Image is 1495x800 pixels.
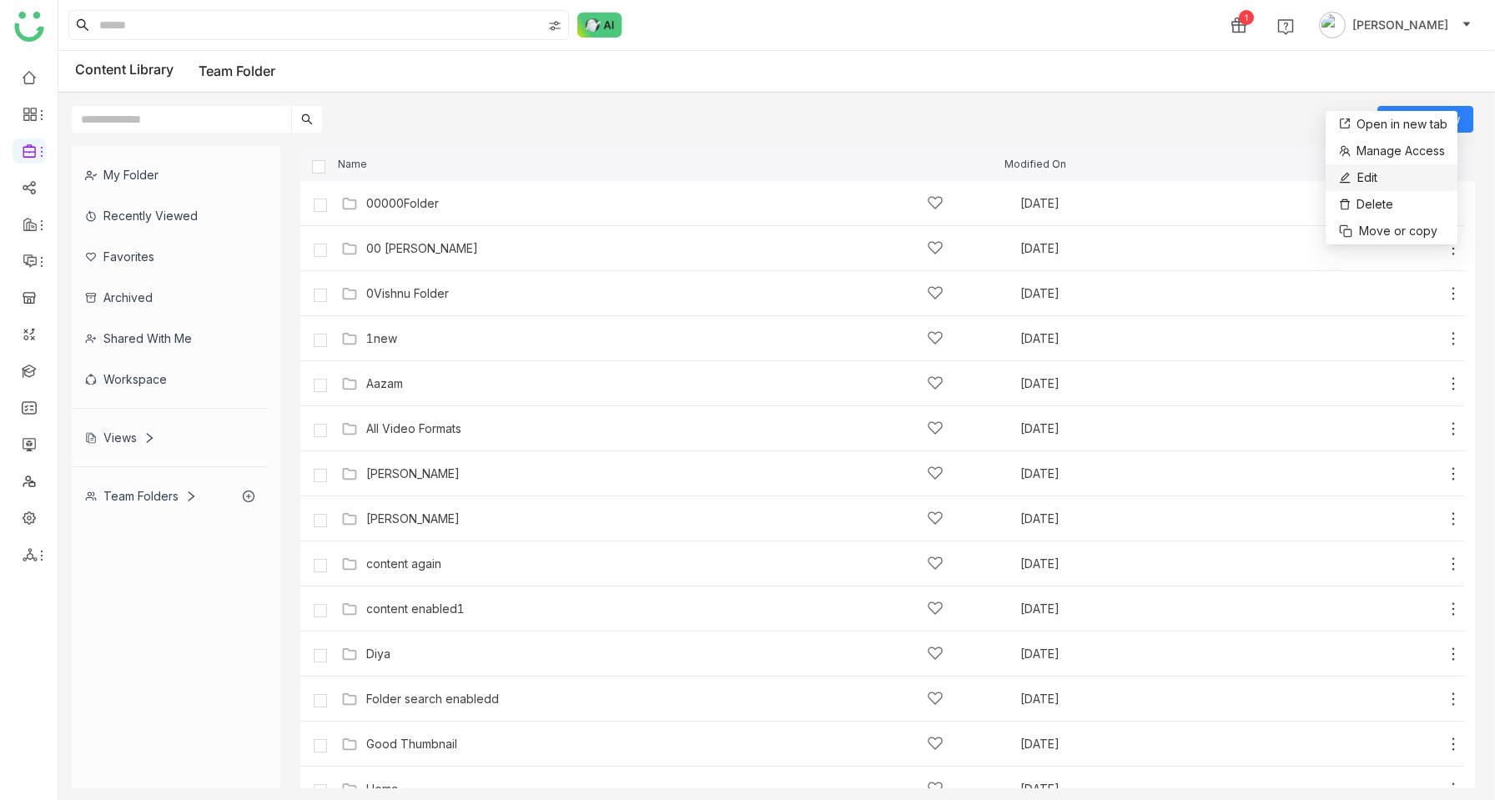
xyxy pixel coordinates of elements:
[341,330,358,347] img: Folder
[1359,222,1437,240] span: Move or copy
[341,375,358,392] img: Folder
[1020,198,1237,209] div: [DATE]
[366,422,461,435] a: All Video Formats
[1336,194,1393,214] button: Delete
[341,601,358,617] img: Folder
[14,12,44,42] img: logo
[366,467,460,481] a: [PERSON_NAME]
[366,377,403,390] a: Aazam
[1336,115,1447,133] a: Open in new tab
[1020,738,1237,750] div: [DATE]
[366,287,449,300] a: 0Vishnu Folder
[341,511,358,527] img: Folder
[1020,693,1237,705] div: [DATE]
[366,197,439,210] a: 00000Folder
[1277,18,1294,35] img: help.svg
[341,736,358,752] img: Folder
[1357,142,1445,160] span: Manage Access
[72,359,268,400] div: Workspace
[366,782,398,796] a: Hema
[1336,168,1377,188] button: Edit
[341,781,358,797] img: Folder
[75,61,275,82] div: Content Library
[341,691,358,707] img: Folder
[72,195,268,236] div: Recently Viewed
[72,154,268,195] div: My Folder
[72,318,268,359] div: Shared with me
[577,13,622,38] img: ask-buddy-normal.svg
[72,277,268,318] div: Archived
[1020,288,1237,299] div: [DATE]
[341,420,358,437] img: Folder
[366,557,441,571] a: content again
[366,512,460,526] a: [PERSON_NAME]
[1020,648,1237,660] div: [DATE]
[85,430,155,445] div: Views
[1020,378,1237,390] div: [DATE]
[1357,169,1377,187] span: Edit
[341,465,358,482] img: Folder
[72,236,268,277] div: Favorites
[1020,783,1237,795] div: [DATE]
[1004,158,1066,169] span: Modified On
[1020,423,1237,435] div: [DATE]
[1239,10,1254,25] div: 1
[341,240,358,257] img: Folder
[1020,468,1237,480] div: [DATE]
[1020,333,1237,345] div: [DATE]
[1336,114,1447,134] button: Open in new tab
[1316,12,1475,38] button: [PERSON_NAME]
[1336,141,1445,161] button: Manage Access
[366,242,478,255] a: 00 [PERSON_NAME]
[341,285,358,302] img: Folder
[341,556,358,572] img: Folder
[1357,195,1393,214] span: Delete
[1352,16,1448,34] span: [PERSON_NAME]
[1336,221,1437,241] button: Move or copy
[548,19,561,33] img: search-type.svg
[1020,243,1237,254] div: [DATE]
[366,332,397,345] a: 1new
[85,489,197,503] div: Team Folders
[366,737,457,751] a: Good Thumbnail
[366,692,499,706] a: Folder search enabledd
[341,646,358,662] img: Folder
[1339,224,1352,238] img: copy-or-move.svg
[1020,513,1237,525] div: [DATE]
[1020,558,1237,570] div: [DATE]
[1319,12,1346,38] img: avatar
[199,63,275,79] a: Team Folder
[341,195,358,212] img: Folder
[338,158,367,169] span: Name
[366,647,390,661] a: Diya
[1020,603,1237,615] div: [DATE]
[366,602,465,616] a: content enabled1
